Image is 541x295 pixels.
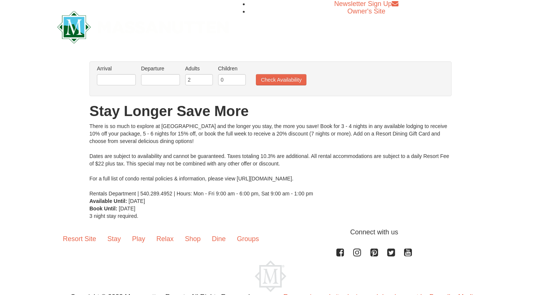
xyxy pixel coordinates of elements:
a: Owner's Site [348,7,385,15]
label: Arrival [97,65,136,72]
img: Massanutten Resort Logo [255,261,286,292]
span: [DATE] [119,206,135,212]
img: Massanutten Resort Logo [57,11,229,43]
button: Check Availability [256,74,306,85]
a: Relax [151,227,179,250]
a: Stay [102,227,126,250]
p: Connect with us [57,227,484,237]
label: Children [218,65,246,72]
a: Massanutten Resort [57,17,229,35]
span: 3 night stay required. [89,213,138,219]
div: There is so much to explore at [GEOGRAPHIC_DATA] and the longer you stay, the more you save! Book... [89,122,452,197]
a: Dine [206,227,231,250]
h1: Stay Longer Save More [89,104,452,119]
label: Adults [185,65,213,72]
label: Departure [141,65,180,72]
strong: Available Until: [89,198,127,204]
a: Play [126,227,151,250]
a: Groups [231,227,265,250]
strong: Book Until: [89,206,117,212]
a: Shop [179,227,206,250]
span: [DATE] [129,198,145,204]
a: Resort Site [57,227,102,250]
